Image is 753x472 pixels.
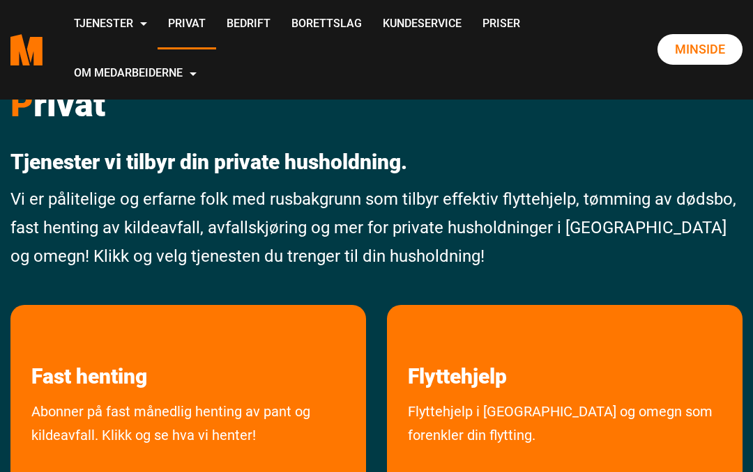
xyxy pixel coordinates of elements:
a: les mer om Fast henting [10,305,168,389]
a: Medarbeiderne start page [10,24,43,76]
h1: rivat [10,84,743,125]
span: P [10,84,33,125]
p: Tjenester vi tilbyr din private husholdning. [10,150,743,175]
a: les mer om Flyttehjelp [387,305,528,389]
a: Om Medarbeiderne [63,49,207,99]
p: Vi er pålitelige og erfarne folk med rusbakgrunn som tilbyr effektiv flyttehjelp, tømming av døds... [10,185,743,270]
a: Minside [657,34,743,65]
